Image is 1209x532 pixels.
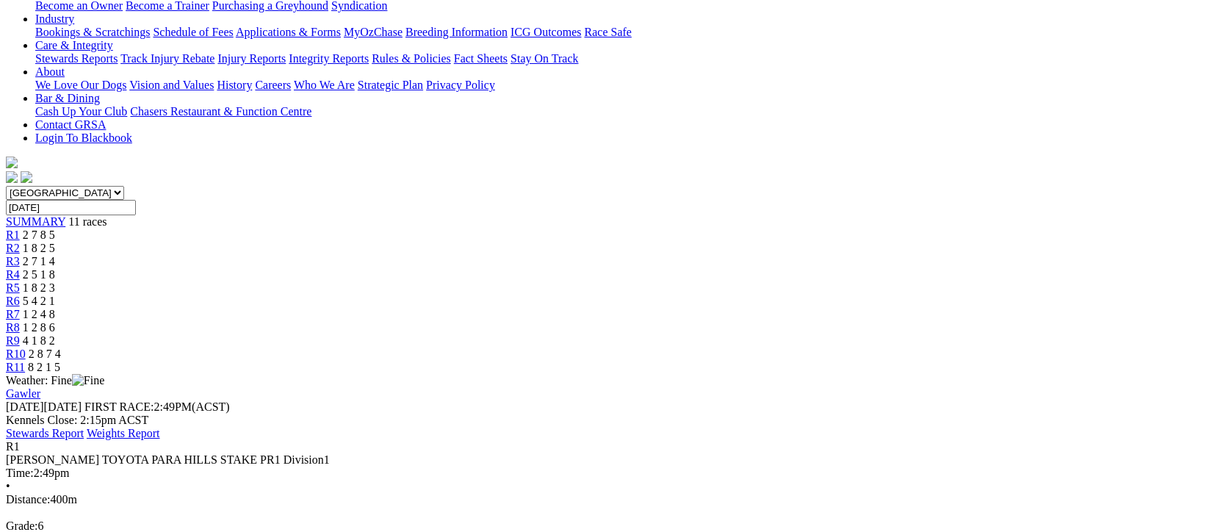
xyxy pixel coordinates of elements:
span: Time: [6,467,34,479]
a: Login To Blackbook [35,132,132,144]
div: Kennels Close: 2:15pm ACST [6,414,1203,427]
a: Industry [35,12,74,25]
a: R6 [6,295,20,307]
a: Breeding Information [405,26,508,38]
span: Weather: Fine [6,374,104,387]
a: MyOzChase [344,26,403,38]
div: [PERSON_NAME] TOYOTA PARA HILLS STAKE PR1 Division1 [6,453,1203,467]
a: Race Safe [584,26,631,38]
div: Bar & Dining [35,105,1203,118]
img: facebook.svg [6,171,18,183]
span: Grade: [6,520,38,532]
a: Fact Sheets [454,52,508,65]
a: SUMMARY [6,215,65,228]
span: 5 4 2 1 [23,295,55,307]
a: Integrity Reports [289,52,369,65]
span: 2:49PM(ACST) [84,400,230,413]
span: 11 races [68,215,107,228]
a: History [217,79,252,91]
span: 1 2 8 6 [23,321,55,334]
a: About [35,65,65,78]
span: • [6,480,10,492]
a: Stay On Track [510,52,578,65]
a: R3 [6,255,20,267]
span: 4 1 8 2 [23,334,55,347]
a: Who We Are [294,79,355,91]
a: Care & Integrity [35,39,113,51]
span: 2 7 1 4 [23,255,55,267]
a: Bookings & Scratchings [35,26,150,38]
span: 2 7 8 5 [23,229,55,241]
a: Stewards Reports [35,52,118,65]
div: Industry [35,26,1203,39]
img: logo-grsa-white.png [6,157,18,168]
a: Schedule of Fees [153,26,233,38]
a: Privacy Policy [426,79,495,91]
a: Stewards Report [6,427,84,439]
a: Rules & Policies [372,52,451,65]
a: Careers [255,79,291,91]
a: R5 [6,281,20,294]
a: ICG Outcomes [510,26,581,38]
span: 2 8 7 4 [29,348,61,360]
input: Select date [6,200,136,215]
a: Track Injury Rebate [120,52,214,65]
span: 1 8 2 5 [23,242,55,254]
a: Bar & Dining [35,92,100,104]
a: R7 [6,308,20,320]
span: 1 8 2 3 [23,281,55,294]
span: 1 2 4 8 [23,308,55,320]
span: R1 [6,440,20,453]
a: Chasers Restaurant & Function Centre [130,105,311,118]
a: R9 [6,334,20,347]
a: Vision and Values [129,79,214,91]
span: [DATE] [6,400,82,413]
div: About [35,79,1203,92]
a: R1 [6,229,20,241]
a: Gawler [6,387,40,400]
span: 8 2 1 5 [28,361,60,373]
img: Fine [72,374,104,387]
a: Applications & Forms [236,26,341,38]
a: R8 [6,321,20,334]
a: Injury Reports [217,52,286,65]
span: FIRST RACE: [84,400,154,413]
a: R4 [6,268,20,281]
div: 2:49pm [6,467,1203,480]
span: 2 5 1 8 [23,268,55,281]
a: R11 [6,361,25,373]
a: Strategic Plan [358,79,423,91]
a: We Love Our Dogs [35,79,126,91]
div: Care & Integrity [35,52,1203,65]
span: Distance: [6,493,50,506]
a: R2 [6,242,20,254]
a: R10 [6,348,26,360]
a: Cash Up Your Club [35,105,127,118]
a: Weights Report [87,427,160,439]
a: Contact GRSA [35,118,106,131]
img: twitter.svg [21,171,32,183]
div: 400m [6,493,1203,506]
span: [DATE] [6,400,44,413]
